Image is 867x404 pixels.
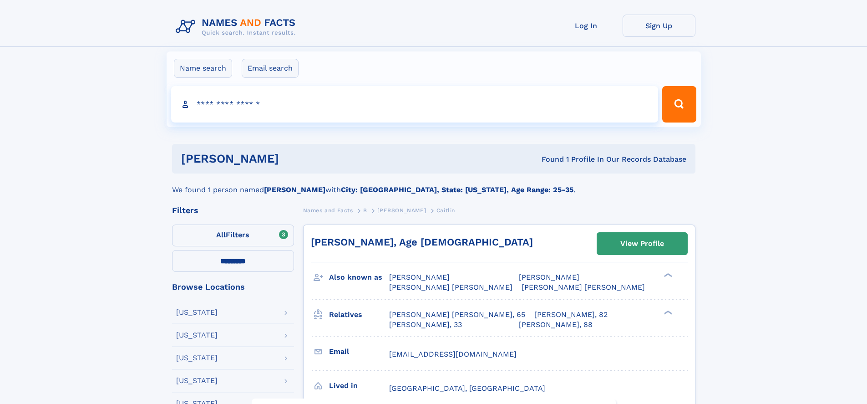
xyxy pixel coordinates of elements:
b: City: [GEOGRAPHIC_DATA], State: [US_STATE], Age Range: 25-35 [341,185,573,194]
div: [US_STATE] [176,309,218,316]
div: ❯ [662,272,673,278]
h1: [PERSON_NAME] [181,153,411,164]
span: [PERSON_NAME] [377,207,426,214]
a: [PERSON_NAME], 33 [389,320,462,330]
a: [PERSON_NAME], 88 [519,320,593,330]
a: Sign Up [623,15,695,37]
span: All [216,230,226,239]
img: Logo Names and Facts [172,15,303,39]
h3: Lived in [329,378,389,394]
a: [PERSON_NAME] [PERSON_NAME], 65 [389,310,525,320]
a: Names and Facts [303,205,353,216]
label: Name search [174,59,232,78]
span: [GEOGRAPHIC_DATA], [GEOGRAPHIC_DATA] [389,384,545,393]
label: Filters [172,225,294,246]
span: [PERSON_NAME] [PERSON_NAME] [389,283,512,291]
span: [PERSON_NAME] [519,273,579,281]
span: [PERSON_NAME] [389,273,450,281]
label: Email search [242,59,299,78]
a: [PERSON_NAME], Age [DEMOGRAPHIC_DATA] [311,236,533,248]
div: View Profile [620,233,664,254]
div: [US_STATE] [176,377,218,384]
div: ❯ [662,309,673,315]
b: [PERSON_NAME] [264,185,325,194]
a: [PERSON_NAME] [377,205,426,216]
div: [US_STATE] [176,332,218,339]
div: Found 1 Profile In Our Records Database [410,154,686,164]
h3: Email [329,344,389,359]
button: Search Button [662,86,696,123]
h3: Relatives [329,307,389,322]
span: [PERSON_NAME] [PERSON_NAME] [522,283,645,291]
input: search input [171,86,659,123]
a: B [363,205,367,216]
span: Caitlin [436,207,455,214]
a: View Profile [597,233,687,255]
div: [US_STATE] [176,354,218,362]
div: We found 1 person named with . [172,174,695,195]
a: Log In [550,15,623,37]
span: B [363,207,367,214]
div: Filters [172,206,294,215]
a: [PERSON_NAME], 82 [534,310,608,320]
h3: Also known as [329,270,389,285]
div: Browse Locations [172,283,294,291]
span: [EMAIL_ADDRESS][DOMAIN_NAME] [389,350,517,358]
